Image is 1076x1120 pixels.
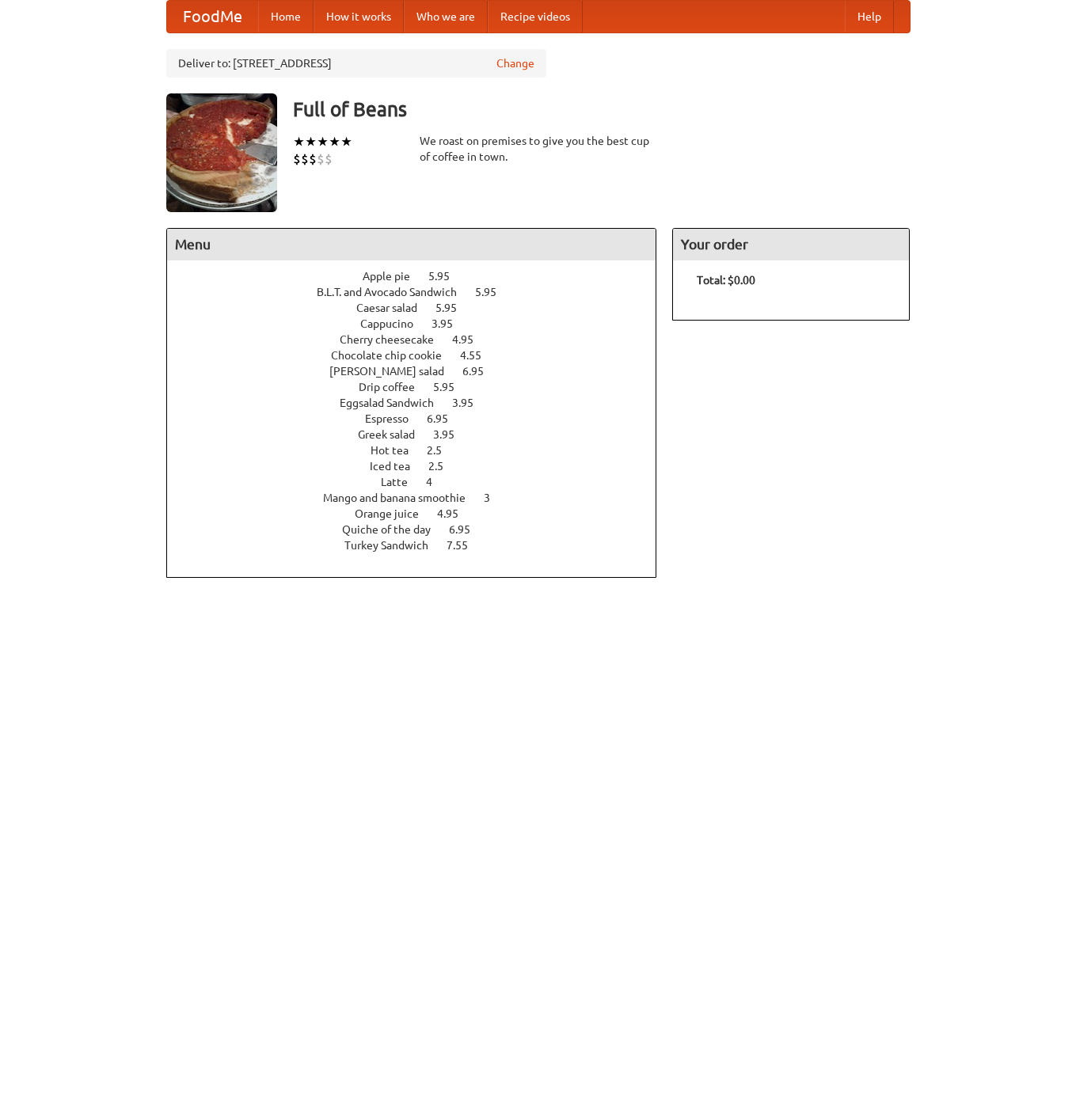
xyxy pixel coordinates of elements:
span: Hot tea [371,444,424,457]
span: 6.95 [462,365,500,378]
li: $ [317,150,325,168]
a: Cherry cheesecake 4.95 [340,333,503,346]
span: Latte [381,476,424,488]
a: Mango and banana smoothie 3 [323,492,519,504]
span: 2.5 [428,460,459,473]
a: Drip coffee 5.95 [359,381,484,393]
span: 6.95 [427,412,464,425]
span: 2.5 [427,444,458,457]
span: Mango and banana smoothie [323,492,481,504]
span: 5.95 [475,286,512,298]
a: Eggsalad Sandwich 3.95 [340,397,503,409]
span: Cherry cheesecake [340,333,450,346]
a: Orange juice 4.95 [355,507,488,520]
li: $ [301,150,309,168]
div: Deliver to: [STREET_ADDRESS] [166,49,546,78]
span: 4.95 [452,333,489,346]
span: 5.95 [435,302,473,314]
a: Home [258,1,314,32]
span: B.L.T. and Avocado Sandwich [317,286,473,298]
span: 6.95 [449,523,486,536]
a: Greek salad 3.95 [358,428,484,441]
a: Cappucino 3.95 [360,317,482,330]
a: Recipe videos [488,1,583,32]
li: ★ [329,133,340,150]
span: 4.55 [460,349,497,362]
span: Caesar salad [356,302,433,314]
a: B.L.T. and Avocado Sandwich 5.95 [317,286,526,298]
span: Chocolate chip cookie [331,349,458,362]
a: Espresso 6.95 [365,412,477,425]
span: 3.95 [452,397,489,409]
span: 5.95 [428,270,466,283]
a: Who we are [404,1,488,32]
span: 5.95 [433,381,470,393]
span: Espresso [365,412,424,425]
li: ★ [305,133,317,150]
a: Hot tea 2.5 [371,444,471,457]
li: ★ [317,133,329,150]
a: Turkey Sandwich 7.55 [344,539,497,552]
span: Apple pie [363,270,426,283]
span: 4 [426,476,448,488]
a: Caesar salad 5.95 [356,302,486,314]
span: 3.95 [432,317,469,330]
li: $ [325,150,333,168]
span: Eggsalad Sandwich [340,397,450,409]
li: $ [293,150,301,168]
span: 4.95 [437,507,474,520]
span: Turkey Sandwich [344,539,444,552]
span: Greek salad [358,428,431,441]
a: Apple pie 5.95 [363,270,479,283]
span: Iced tea [370,460,426,473]
span: 3.95 [433,428,470,441]
li: $ [309,150,317,168]
h3: Full of Beans [293,93,911,125]
a: Latte 4 [381,476,462,488]
a: Quiche of the day 6.95 [342,523,500,536]
span: 3 [484,492,506,504]
a: Help [845,1,894,32]
img: angular.jpg [166,93,277,212]
b: Total: $0.00 [697,274,755,287]
h4: Menu [167,229,656,260]
a: [PERSON_NAME] salad 6.95 [329,365,513,378]
li: ★ [293,133,305,150]
span: Orange juice [355,507,435,520]
li: ★ [340,133,352,150]
span: Quiche of the day [342,523,447,536]
span: 7.55 [447,539,484,552]
a: FoodMe [167,1,258,32]
span: [PERSON_NAME] salad [329,365,460,378]
span: Cappucino [360,317,429,330]
div: We roast on premises to give you the best cup of coffee in town. [420,133,657,165]
a: Change [496,55,534,71]
span: Drip coffee [359,381,431,393]
a: How it works [314,1,404,32]
a: Iced tea 2.5 [370,460,473,473]
h4: Your order [673,229,909,260]
a: Chocolate chip cookie 4.55 [331,349,511,362]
